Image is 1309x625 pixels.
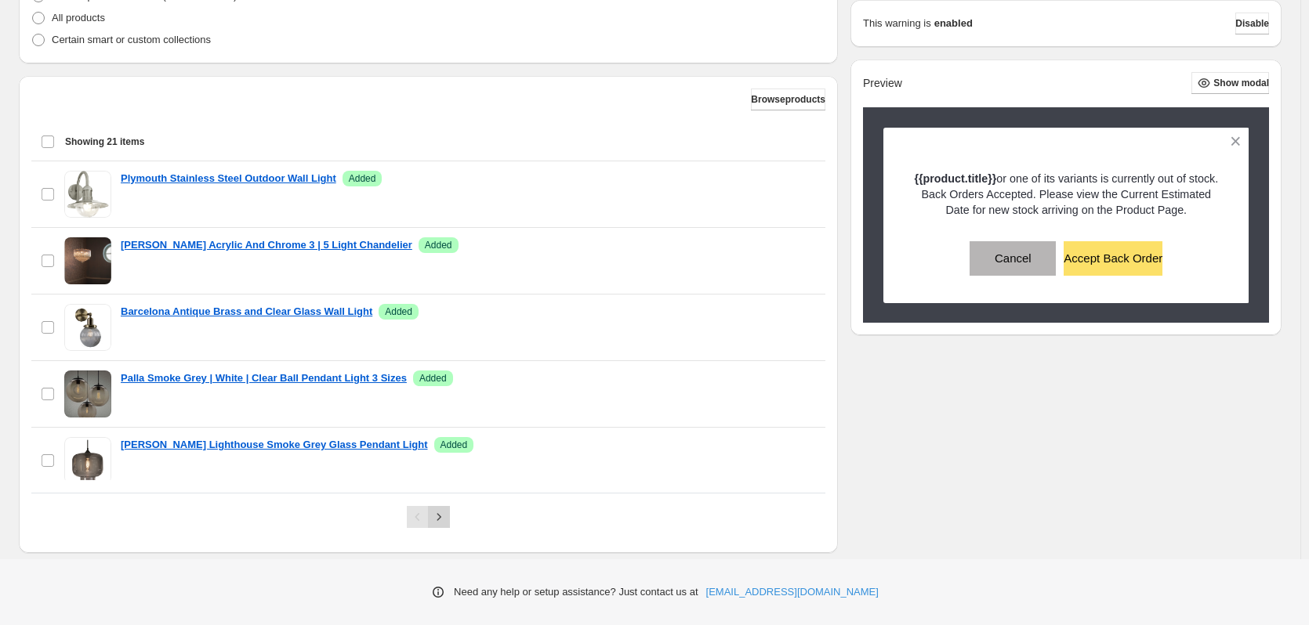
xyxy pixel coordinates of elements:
a: [PERSON_NAME] Lighthouse Smoke Grey Glass Pendant Light [121,437,428,453]
p: Certain smart or custom collections [52,32,211,48]
p: All products [52,10,105,26]
a: Palla Smoke Grey | White | Clear Ball Pendant Light 3 Sizes [121,370,407,386]
a: Barcelona Antique Brass and Clear Glass Wall Light [121,304,372,320]
p: or one of its variants is currently out of stock. Back Orders Accepted. Please view the Current E... [911,171,1222,218]
img: Elza Lighthouse Smoke Grey Glass Pendant Light [64,437,111,484]
button: Browseproducts [751,89,825,110]
button: Disable [1235,13,1269,34]
strong: enabled [934,16,973,31]
span: Showing 21 items [65,135,144,148]
span: Browse products [751,93,825,106]
span: Disable [1235,17,1269,30]
span: Added [385,305,412,318]
p: This warning is [863,16,931,31]
img: Otis Clear Acrylic And Chrome 3 | 5 Light Chandelier [64,237,111,284]
h2: Preview [863,77,902,90]
a: [PERSON_NAME] Acrylic And Chrome 3 | 5 Light Chandelier [121,237,412,253]
img: Barcelona Antique Brass and Clear Glass Wall Light [64,304,111,351]
span: Show modal [1213,77,1269,89]
a: [EMAIL_ADDRESS][DOMAIN_NAME] [706,584,879,600]
button: Accept Back Order [1064,241,1162,276]
span: Added [419,372,447,385]
span: Added [441,439,468,451]
img: Plymouth Stainless Steel Outdoor Wall Light [64,171,111,218]
a: Plymouth Stainless Steel Outdoor Wall Light [121,171,336,186]
button: Next [428,506,450,528]
strong: {{product.title}} [914,172,996,185]
button: Show modal [1191,72,1269,94]
span: Added [349,172,376,185]
span: Added [425,239,452,251]
img: Palla Smoke Grey | White | Clear Ball Pendant Light 3 Sizes [64,370,111,417]
nav: Pagination [407,506,450,528]
button: Cancel [970,241,1056,276]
